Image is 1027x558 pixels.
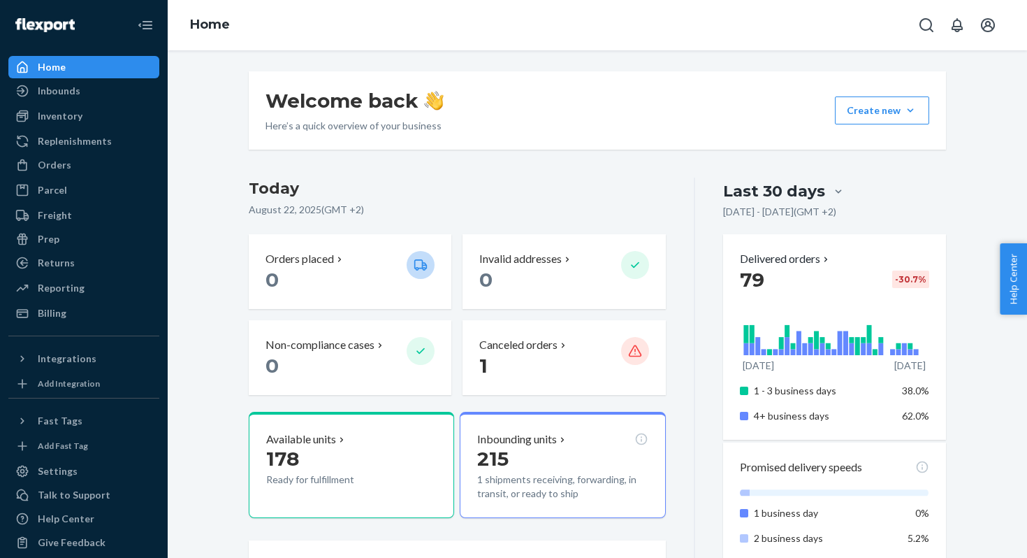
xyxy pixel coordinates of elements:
[462,320,665,395] button: Canceled orders 1
[38,134,112,148] div: Replenishments
[8,508,159,530] a: Help Center
[249,178,666,200] h3: Today
[38,158,71,172] div: Orders
[1000,243,1027,315] button: Help Center
[38,352,96,366] div: Integrations
[38,183,67,197] div: Parcel
[266,431,336,448] p: Available units
[462,234,665,309] button: Invalid addresses 0
[740,251,831,267] button: Delivered orders
[8,56,159,78] a: Home
[266,473,395,487] p: Ready for fulfillment
[38,232,59,246] div: Prep
[8,438,159,455] a: Add Fast Tag
[15,18,75,32] img: Flexport logo
[835,96,929,124] button: Create new
[8,80,159,102] a: Inbounds
[8,375,159,392] a: Add Integration
[479,337,558,353] p: Canceled orders
[8,410,159,432] button: Fast Tags
[754,506,891,520] p: 1 business day
[265,119,444,133] p: Here’s a quick overview of your business
[38,306,66,320] div: Billing
[38,488,110,502] div: Talk to Support
[479,251,562,267] p: Invalid addresses
[8,348,159,370] button: Integrations
[479,354,488,378] span: 1
[915,507,929,519] span: 0%
[265,268,279,292] span: 0
[8,531,159,554] button: Give Feedback
[912,11,940,39] button: Open Search Box
[974,11,1002,39] button: Open account menu
[190,17,230,32] a: Home
[943,11,971,39] button: Open notifications
[902,385,929,396] span: 38.0%
[38,208,72,222] div: Freight
[249,234,451,309] button: Orders placed 0
[8,302,159,324] a: Billing
[908,532,929,544] span: 5.2%
[38,414,82,428] div: Fast Tags
[249,412,454,518] button: Available units178Ready for fulfillment
[265,251,334,267] p: Orders placed
[723,180,825,202] div: Last 30 days
[477,431,557,448] p: Inbounding units
[740,459,862,475] p: Promised delivery speeds
[38,109,82,123] div: Inventory
[38,464,78,478] div: Settings
[38,60,66,74] div: Home
[754,384,891,398] p: 1 - 3 business days
[754,531,891,545] p: 2 business days
[38,440,88,452] div: Add Fast Tag
[8,228,159,250] a: Prep
[894,359,926,373] p: [DATE]
[8,460,159,482] a: Settings
[479,268,493,292] span: 0
[8,484,159,506] a: Talk to Support
[265,354,279,378] span: 0
[38,378,100,389] div: Add Integration
[179,5,241,45] ol: breadcrumbs
[723,205,836,219] p: [DATE] - [DATE] ( GMT +2 )
[249,320,451,395] button: Non-compliance cases 0
[892,271,929,288] div: -30.7 %
[38,512,94,526] div: Help Center
[740,268,764,292] span: 79
[131,11,159,39] button: Close Navigation
[8,204,159,227] a: Freight
[38,536,105,550] div: Give Feedback
[477,473,648,501] p: 1 shipments receiving, forwarding, in transit, or ready to ship
[249,203,666,217] p: August 22, 2025 ( GMT +2 )
[8,277,159,299] a: Reporting
[8,154,159,176] a: Orders
[8,130,159,152] a: Replenishments
[8,105,159,127] a: Inventory
[265,337,374,353] p: Non-compliance cases
[424,91,444,110] img: hand-wave emoji
[743,359,774,373] p: [DATE]
[460,412,665,518] button: Inbounding units2151 shipments receiving, forwarding, in transit, or ready to ship
[902,410,929,422] span: 62.0%
[265,88,444,113] h1: Welcome back
[266,447,299,471] span: 178
[8,179,159,201] a: Parcel
[477,447,509,471] span: 215
[8,252,159,274] a: Returns
[38,281,85,295] div: Reporting
[38,84,80,98] div: Inbounds
[38,256,75,270] div: Returns
[754,409,891,423] p: 4+ business days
